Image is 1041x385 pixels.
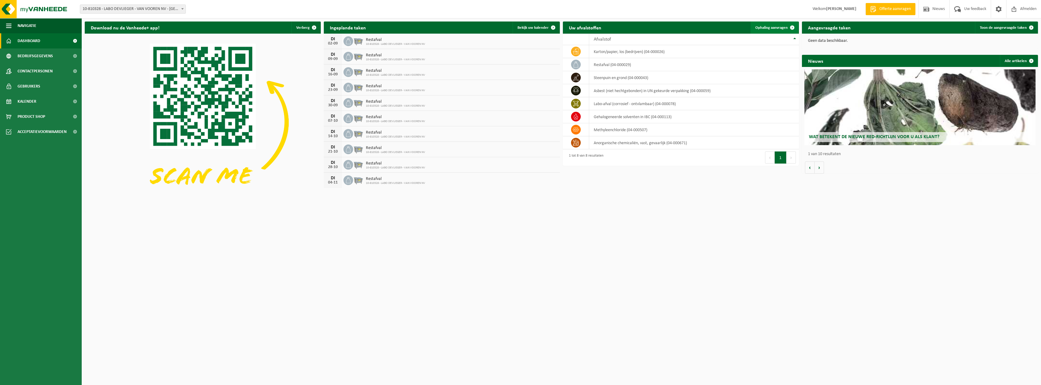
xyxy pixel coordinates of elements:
div: 16-09 [327,72,339,77]
h2: Aangevraagde taken [802,22,857,33]
img: WB-2500-GAL-GY-01 [353,144,363,154]
span: Toon de aangevraagde taken [980,26,1027,30]
div: DI [327,52,339,57]
div: 28-10 [327,165,339,169]
button: Volgende [815,161,824,174]
div: DI [327,176,339,181]
img: WB-2500-GAL-GY-01 [353,51,363,61]
span: Restafval [366,68,425,73]
span: Restafval [366,99,425,104]
td: restafval (04-000029) [589,58,799,71]
img: Download de VHEPlus App [85,34,321,211]
div: DI [327,114,339,119]
div: 14-10 [327,134,339,138]
span: 10-810328 - LABO DEVLIEGER - VAN VOOREN NV [366,166,425,170]
button: 1 [775,151,786,164]
div: 30-09 [327,103,339,108]
span: Restafval [366,130,425,135]
div: 21-10 [327,150,339,154]
span: 10-810328 - LABO DEVLIEGER - VAN VOOREN NV - BRUGGE [80,5,186,14]
div: 23-09 [327,88,339,92]
a: Bekijk uw kalender [513,22,559,34]
a: Offerte aanvragen [865,3,915,15]
div: DI [327,160,339,165]
p: 1 van 10 resultaten [808,152,1035,156]
div: 02-09 [327,41,339,46]
button: Next [786,151,796,164]
div: DI [327,129,339,134]
span: Kalender [18,94,36,109]
span: Dashboard [18,33,40,48]
div: 09-09 [327,57,339,61]
span: Restafval [366,38,425,42]
td: methyleenchloride (04-000507) [589,123,799,136]
h2: Ingeplande taken [324,22,372,33]
a: Wat betekent de nieuwe RED-richtlijn voor u als klant? [804,69,1036,145]
img: WB-2500-GAL-GY-01 [353,113,363,123]
img: WB-2500-GAL-GY-01 [353,97,363,108]
div: DI [327,83,339,88]
img: WB-2500-GAL-GY-01 [353,66,363,77]
span: 10-810328 - LABO DEVLIEGER - VAN VOOREN NV [366,151,425,154]
span: Acceptatievoorwaarden [18,124,67,139]
div: DI [327,98,339,103]
span: 10-810328 - LABO DEVLIEGER - VAN VOOREN NV [366,89,425,92]
span: 10-810328 - LABO DEVLIEGER - VAN VOOREN NV [366,104,425,108]
div: DI [327,145,339,150]
h2: Uw afvalstoffen [563,22,607,33]
img: WB-2500-GAL-GY-01 [353,159,363,169]
span: Contactpersonen [18,64,53,79]
span: Product Shop [18,109,45,124]
span: Restafval [366,146,425,151]
span: Navigatie [18,18,36,33]
a: Ophaling aanvragen [750,22,798,34]
span: 10-810328 - LABO DEVLIEGER - VAN VOOREN NV [366,120,425,123]
div: 04-11 [327,181,339,185]
button: Previous [765,151,775,164]
td: steenpuin en grond (04-000043) [589,71,799,84]
div: DI [327,68,339,72]
span: Verberg [296,26,310,30]
span: 10-810328 - LABO DEVLIEGER - VAN VOOREN NV - BRUGGE [80,5,186,13]
span: Restafval [366,115,425,120]
button: Vorige [805,161,815,174]
span: Restafval [366,84,425,89]
span: 10-810328 - LABO DEVLIEGER - VAN VOOREN NV [366,42,425,46]
span: Restafval [366,161,425,166]
span: Restafval [366,53,425,58]
span: 10-810328 - LABO DEVLIEGER - VAN VOOREN NV [366,135,425,139]
img: WB-2500-GAL-GY-01 [353,35,363,46]
span: Afvalstof [594,37,611,42]
img: WB-2500-GAL-GY-01 [353,82,363,92]
span: Offerte aanvragen [878,6,912,12]
td: karton/papier, los (bedrijven) (04-000026) [589,45,799,58]
h2: Download nu de Vanheede+ app! [85,22,166,33]
span: 10-810328 - LABO DEVLIEGER - VAN VOOREN NV [366,181,425,185]
span: Restafval [366,177,425,181]
img: WB-2500-GAL-GY-01 [353,128,363,138]
a: Alle artikelen [1000,55,1037,67]
div: 07-10 [327,119,339,123]
span: Bedrijfsgegevens [18,48,53,64]
strong: [PERSON_NAME] [826,7,856,11]
span: Ophaling aanvragen [755,26,788,30]
td: labo-afval (corrosief - ontvlambaar) (04-000078) [589,97,799,110]
h2: Nieuws [802,55,829,67]
img: WB-2500-GAL-GY-01 [353,174,363,185]
span: Wat betekent de nieuwe RED-richtlijn voor u als klant? [809,134,939,139]
span: 10-810328 - LABO DEVLIEGER - VAN VOOREN NV [366,58,425,61]
span: 10-810328 - LABO DEVLIEGER - VAN VOOREN NV [366,73,425,77]
button: Verberg [291,22,320,34]
span: Gebruikers [18,79,40,94]
a: Toon de aangevraagde taken [975,22,1037,34]
div: 1 tot 8 van 8 resultaten [566,151,603,164]
td: gehalogeneerde solventen in IBC (04-000113) [589,110,799,123]
td: asbest (niet hechtgebonden) in UN gekeurde verpakking (04-000059) [589,84,799,97]
div: DI [327,37,339,41]
p: Geen data beschikbaar. [808,39,1032,43]
span: Bekijk uw kalender [517,26,549,30]
td: anorganische chemicaliën, vast, gevaarlijk (04-000671) [589,136,799,149]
